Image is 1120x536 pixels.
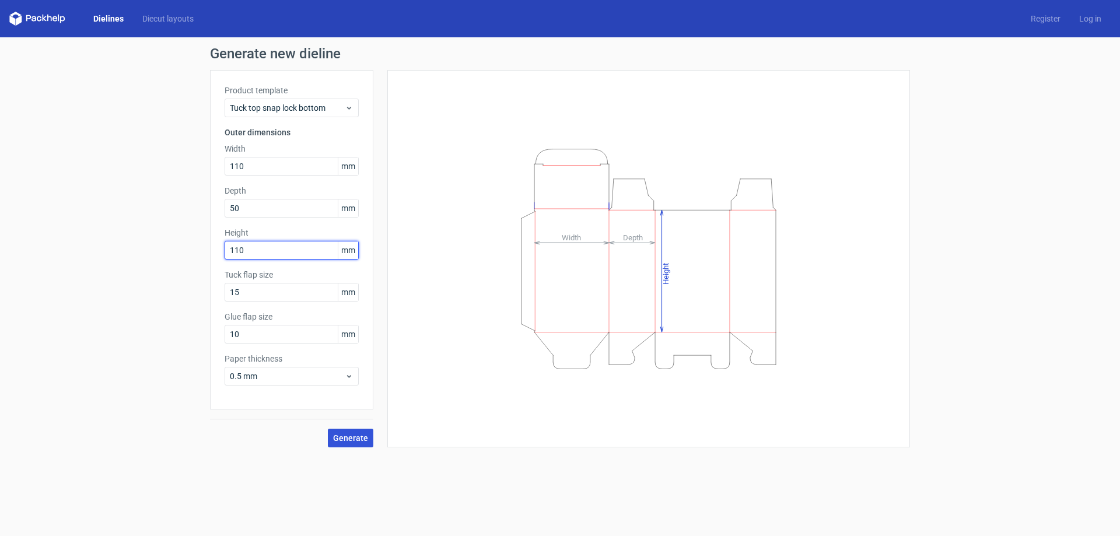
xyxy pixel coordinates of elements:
[338,157,358,175] span: mm
[661,262,670,284] tspan: Height
[133,13,203,24] a: Diecut layouts
[84,13,133,24] a: Dielines
[225,227,359,239] label: Height
[338,241,358,259] span: mm
[225,85,359,96] label: Product template
[328,429,373,447] button: Generate
[225,127,359,138] h3: Outer dimensions
[230,102,345,114] span: Tuck top snap lock bottom
[338,283,358,301] span: mm
[230,370,345,382] span: 0.5 mm
[225,143,359,155] label: Width
[1021,13,1070,24] a: Register
[338,199,358,217] span: mm
[210,47,910,61] h1: Generate new dieline
[338,325,358,343] span: mm
[562,233,581,241] tspan: Width
[333,434,368,442] span: Generate
[1070,13,1111,24] a: Log in
[225,185,359,197] label: Depth
[225,269,359,281] label: Tuck flap size
[623,233,643,241] tspan: Depth
[225,353,359,365] label: Paper thickness
[225,311,359,323] label: Glue flap size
